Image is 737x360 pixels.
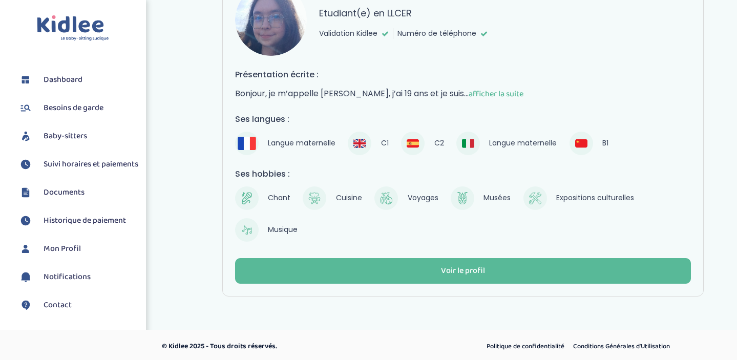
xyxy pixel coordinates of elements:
[235,68,691,81] h4: Présentation écrite :
[407,137,419,150] img: Espagnol
[44,74,82,86] span: Dashboard
[462,137,474,150] img: Italien
[18,100,33,116] img: besoin.svg
[264,223,302,237] span: Musique
[18,100,138,116] a: Besoins de garde
[162,341,412,352] p: © Kidlee 2025 - Tous droits réservés.
[598,136,613,151] span: B1
[441,265,485,277] div: Voir le profil
[331,191,366,205] span: Cuisine
[235,87,691,100] p: Bonjour, je m’appelle [PERSON_NAME], j’ai 19 ans et je suis...
[44,299,72,311] span: Contact
[44,271,91,283] span: Notifications
[44,243,81,255] span: Mon Profil
[264,191,295,205] span: Chant
[376,136,393,151] span: C1
[552,191,639,205] span: Expositions culturelles
[235,258,691,284] button: Voir le profil
[44,158,138,171] span: Suivi horaires et paiements
[18,72,33,88] img: dashboard.svg
[44,130,87,142] span: Baby-sitters
[18,269,138,285] a: Notifications
[18,157,33,172] img: suivihoraire.svg
[353,137,366,150] img: Anglais
[18,129,138,144] a: Baby-sitters
[18,72,138,88] a: Dashboard
[44,186,85,199] span: Documents
[18,298,33,313] img: contact.svg
[264,136,340,151] span: Langue maternelle
[397,28,476,39] span: Numéro de téléphone
[18,185,138,200] a: Documents
[18,213,138,228] a: Historique de paiement
[570,340,673,353] a: Conditions Générales d’Utilisation
[18,269,33,285] img: notification.svg
[479,191,515,205] span: Musées
[483,340,568,353] a: Politique de confidentialité
[44,102,103,114] span: Besoins de garde
[37,15,109,41] img: logo.svg
[430,136,448,151] span: C2
[18,213,33,228] img: suivihoraire.svg
[18,241,138,257] a: Mon Profil
[18,185,33,200] img: documents.svg
[575,137,587,150] img: Chinois
[469,88,523,100] span: afficher la suite
[403,191,443,205] span: Voyages
[235,113,691,125] h4: Ses langues :
[319,28,377,39] span: Validation Kidlee
[485,136,561,151] span: Langue maternelle
[238,137,256,150] img: Français
[44,215,126,227] span: Historique de paiement
[18,298,138,313] a: Contact
[18,157,138,172] a: Suivi horaires et paiements
[319,6,412,20] p: Etudiant(e) en LLCER
[18,129,33,144] img: babysitters.svg
[235,167,691,180] h4: Ses hobbies :
[18,241,33,257] img: profil.svg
